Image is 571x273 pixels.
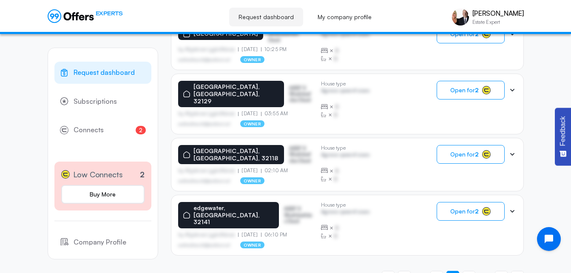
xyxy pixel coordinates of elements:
p: [PERSON_NAME] [472,9,524,17]
p: asdfasdfasasfd@asdfasd.asf [178,57,230,62]
button: Feedback - Show survey [555,108,571,165]
p: Agrwsv qwervf oiuns [321,88,370,96]
span: EXPERTS [96,9,123,17]
strong: 2 [475,30,479,37]
span: B [334,54,338,63]
span: B [335,224,339,232]
p: House type [321,145,370,151]
p: [DATE] [238,46,261,52]
strong: 2 [475,86,479,94]
p: 06:10 PM [261,232,287,238]
p: by Afgdsrwe Ljgjkdfsbvas [178,232,239,238]
a: Connects2 [54,119,151,141]
p: [DATE] [238,168,261,173]
span: Open for [450,151,479,158]
a: My company profile [308,8,381,26]
p: 03:55 AM [261,111,288,117]
strong: 2 [475,151,479,158]
p: owner [240,120,264,127]
a: Company Profile [54,231,151,253]
p: asdfasdfasasfd@asdfasd.asf [178,178,230,183]
span: B [334,232,338,240]
p: [GEOGRAPHIC_DATA], [GEOGRAPHIC_DATA], 32118 [193,148,279,162]
p: ASDF S Sfasfdasfdas Dasd [289,145,314,164]
span: Company Profile [74,237,126,248]
span: Low Connects [73,168,123,181]
span: 2 [136,126,146,134]
p: ASDF S Sfasfdasfdas Dasd [284,206,314,224]
span: Open for [450,31,479,37]
p: by Afgdsrwe Ljgjkdfsbvas [178,168,239,173]
span: Open for [450,87,479,94]
div: × [321,102,370,111]
p: 02:10 AM [261,168,288,173]
p: asdfasdfasasfd@asdfasd.asf [178,242,230,247]
p: by Afgdsrwe Ljgjkdfsbvas [178,111,239,117]
div: × [321,167,370,175]
div: × [321,175,370,183]
div: × [321,111,370,119]
img: Rick McBride [452,9,469,26]
p: Agrwsv qwervf oiuns [321,31,370,40]
a: Request dashboard [229,8,303,26]
button: Open for2 [437,81,505,100]
p: Agrwsv qwervf oiuns [321,152,370,160]
p: Estate Expert [472,20,524,25]
span: B [334,175,338,183]
p: 10:25 PM [261,46,287,52]
p: [DATE] [238,232,261,238]
div: × [321,46,370,55]
span: Connects [74,125,104,136]
span: Request dashboard [74,67,135,78]
p: owner [240,242,264,248]
span: B [335,46,339,55]
p: edgewater, [GEOGRAPHIC_DATA], 32141 [193,205,274,226]
button: Open for2 [437,145,505,164]
span: Open for [450,208,479,215]
p: owner [240,56,264,63]
strong: 2 [475,208,479,215]
a: Buy More [61,185,145,204]
div: × [321,232,370,240]
span: Feedback [559,116,567,146]
p: 2 [140,169,145,180]
p: ASDF S Sfasfdasfdas Dasd [289,85,314,103]
a: EXPERTS [48,9,123,23]
span: B [335,102,339,111]
span: B [334,111,338,119]
span: Subscriptions [74,96,117,107]
div: × [321,224,370,232]
button: Open for2 [437,202,505,221]
p: by Afgdsrwe Ljgjkdfsbvas [178,46,239,52]
p: [DATE] [238,111,261,117]
p: House type [321,202,370,208]
p: House type [321,81,370,87]
p: asdfasdfasasfd@asdfasd.asf [178,121,230,126]
a: Request dashboard [54,62,151,84]
p: [GEOGRAPHIC_DATA], [GEOGRAPHIC_DATA], 32129 [193,83,279,105]
p: Agrwsv qwervf oiuns [321,209,370,217]
div: × [321,54,370,63]
span: B [335,167,339,175]
a: Subscriptions [54,91,151,113]
p: owner [240,177,264,184]
button: Open for2 [437,25,505,43]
